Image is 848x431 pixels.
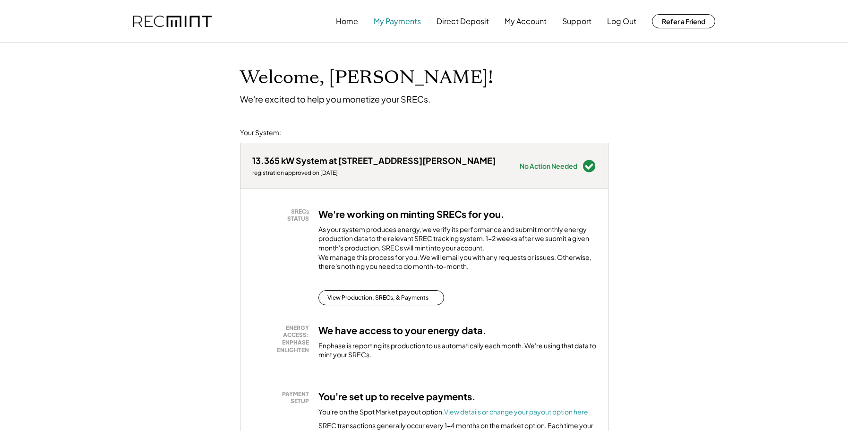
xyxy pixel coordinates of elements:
[318,225,596,276] div: As your system produces energy, we verify its performance and submit monthly energy production da...
[336,12,358,31] button: Home
[240,94,430,104] div: We're excited to help you monetize your SRECs.
[318,208,505,220] h3: We're working on minting SRECs for you.
[520,163,577,169] div: No Action Needed
[318,407,590,417] div: You're on the Spot Market payout option.
[607,12,636,31] button: Log Out
[444,407,590,416] a: View details or change your payout option here.
[318,290,444,305] button: View Production, SRECs, & Payments →
[505,12,547,31] button: My Account
[437,12,489,31] button: Direct Deposit
[133,16,212,27] img: recmint-logotype%403x.png
[562,12,591,31] button: Support
[257,324,309,353] div: ENERGY ACCESS: ENPHASE ENLIGHTEN
[257,390,309,405] div: PAYMENT SETUP
[318,390,476,403] h3: You're set up to receive payments.
[652,14,715,28] button: Refer a Friend
[318,324,487,336] h3: We have access to your energy data.
[257,208,309,223] div: SRECs STATUS
[240,67,493,89] h1: Welcome, [PERSON_NAME]!
[252,155,496,166] div: 13.365 kW System at [STREET_ADDRESS][PERSON_NAME]
[374,12,421,31] button: My Payments
[318,341,596,360] div: Enphase is reporting its production to us automatically each month. We're using that data to mint...
[252,169,496,177] div: registration approved on [DATE]
[240,128,281,138] div: Your System:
